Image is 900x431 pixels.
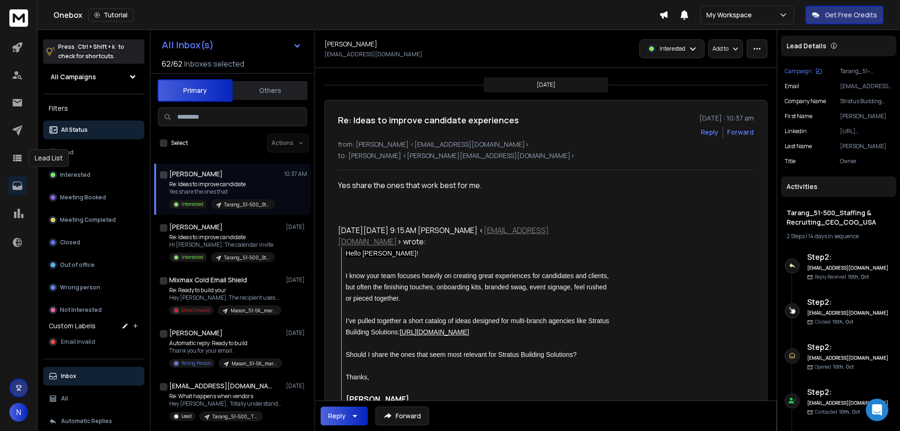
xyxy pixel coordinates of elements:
[169,400,282,408] p: Hey [PERSON_NAME], Totally understand, keeping vendors
[171,139,188,147] label: Select
[537,81,555,89] p: [DATE]
[169,328,223,338] h1: [PERSON_NAME]
[53,8,659,22] div: Onebox
[321,407,368,425] button: Reply
[284,170,307,178] p: 10:37 AM
[181,413,192,420] p: Lead
[712,45,728,53] p: Add to
[840,98,892,105] p: Stratus Building Solutions
[785,158,795,165] p: title
[157,79,232,102] button: Primary
[60,171,90,179] p: Interested
[43,166,144,184] button: Interested
[224,254,269,261] p: Tarang_51-500_Staffing & Recruiting_CEO_COO_USA
[400,328,469,336] a: [URL][DOMAIN_NAME]
[839,408,860,415] span: 10th, Oct
[169,381,272,391] h1: [EMAIL_ADDRESS][DOMAIN_NAME]
[286,382,307,390] p: [DATE]
[169,347,282,355] p: Thank you for your email.
[181,360,211,367] p: Wrong Person
[169,393,282,400] p: Re: What happens when vendors
[701,128,719,137] button: Reply
[785,113,812,120] p: First Name
[815,408,860,416] p: Contacted
[231,307,276,314] p: Mason_51-5K_marketing_Palm [GEOGRAPHIC_DATA] [GEOGRAPHIC_DATA]
[169,340,282,347] p: Automatic reply: Ready to build
[324,39,377,49] h1: [PERSON_NAME]
[815,318,854,325] p: Clicked
[9,403,28,422] button: N
[346,373,369,381] span: Thanks,
[727,128,754,137] div: Forward
[61,126,88,134] p: All Status
[162,58,182,69] span: 62 / 62
[338,151,754,160] p: to: [PERSON_NAME] <[PERSON_NAME][EMAIL_ADDRESS][DOMAIN_NAME]>
[840,158,892,165] p: Owner
[840,83,892,90] p: [EMAIL_ADDRESS][DOMAIN_NAME]
[43,256,144,274] button: Out of office
[181,307,210,314] p: Email Invalid
[840,143,892,150] p: [PERSON_NAME]
[833,363,854,370] span: 10th, Oct
[43,233,144,252] button: Closed
[840,113,892,120] p: [PERSON_NAME]
[787,208,891,227] h1: Tarang_51-500_Staffing & Recruiting_CEO_COO_USA
[43,143,144,162] button: Lead
[169,181,275,188] p: Re: Ideas to improve candidate
[169,294,282,302] p: Hey [PERSON_NAME], The recipient uses Mixmax
[43,68,144,86] button: All Campaigns
[825,10,877,20] p: Get Free Credits
[60,216,116,224] p: Meeting Completed
[286,329,307,337] p: [DATE]
[328,411,345,421] div: Reply
[29,149,69,167] div: Lead List
[43,389,144,408] button: All
[60,284,100,291] p: Wrong person
[232,80,307,101] button: Others
[815,273,869,280] p: Reply Received
[346,394,409,404] strong: [PERSON_NAME]
[61,417,112,425] p: Automatic Replies
[60,306,102,314] p: Not Interested
[286,223,307,231] p: [DATE]
[785,143,812,150] p: Last Name
[808,232,859,240] span: 14 days in sequence
[169,169,223,179] h1: [PERSON_NAME]
[832,318,854,325] span: 10th, Oct
[866,399,888,421] div: Open Intercom Messenger
[49,321,96,331] h3: Custom Labels
[169,188,275,196] p: Yes share the ones that
[181,254,203,261] p: Interested
[807,265,889,272] h6: [EMAIL_ADDRESS][DOMAIN_NAME]
[43,278,144,297] button: Wrong person
[184,58,244,69] h3: Inboxes selected
[346,272,611,302] span: I know your team focuses heavily on creating great experiences for candidates and clients, but of...
[43,301,144,319] button: Not Interested
[848,273,869,280] span: 10th, Oct
[785,83,799,90] p: Email
[43,188,144,207] button: Meeting Booked
[787,233,891,240] div: |
[805,6,884,24] button: Get Free Credits
[169,222,223,232] h1: [PERSON_NAME]
[807,251,889,263] h6: Step 2 :
[169,234,275,241] p: Re: Ideas to improve candidate
[660,45,685,53] p: Interested
[706,10,756,20] p: My Workspace
[232,360,277,367] p: Mason_51-5K_marketing_Palm [GEOGRAPHIC_DATA] [GEOGRAPHIC_DATA]
[169,275,247,285] h1: Mixmax Cold Email Shield
[785,98,826,105] p: Company Name
[346,317,611,336] span: I’ve pulled together a short catalog of ideas designed for multi-branch agencies like Stratus Bui...
[785,68,822,75] button: Campaign
[60,149,74,156] p: Lead
[60,194,106,201] p: Meeting Booked
[785,68,812,75] p: Campaign
[58,42,124,61] p: Press to check for shortcuts.
[787,232,805,240] span: 2 Steps
[61,338,95,346] span: Email Invalid
[212,413,257,420] p: Tarang_51-500_ Transportation_CEO_COO_USA
[88,8,134,22] button: Tutorial
[324,51,422,58] p: [EMAIL_ADDRESS][DOMAIN_NAME]
[60,261,95,269] p: Out of office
